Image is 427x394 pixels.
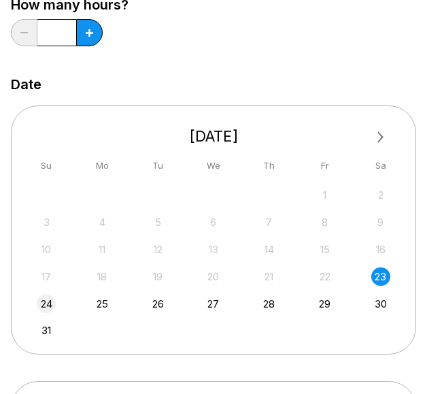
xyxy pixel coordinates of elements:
[371,295,390,313] div: Choose Saturday, August 30th, 2025
[371,186,390,204] div: Not available Saturday, August 2nd, 2025
[37,267,55,286] div: Not available Sunday, August 17th, 2025
[148,267,167,286] div: Not available Tuesday, August 19th, 2025
[315,295,334,313] div: Choose Friday, August 29th, 2025
[92,157,111,175] div: Mo
[148,157,167,175] div: Tu
[92,295,111,313] div: Choose Monday, August 25th, 2025
[32,127,395,146] div: [DATE]
[37,157,55,175] div: Su
[92,267,111,286] div: Not available Monday, August 18th, 2025
[37,240,55,259] div: Not available Sunday, August 10th, 2025
[260,295,278,313] div: Choose Thursday, August 28th, 2025
[11,77,41,92] label: Date
[315,213,334,231] div: Not available Friday, August 8th, 2025
[37,295,55,313] div: Choose Sunday, August 24th, 2025
[35,184,392,340] div: month 2025-08
[204,295,222,313] div: Choose Wednesday, August 27th, 2025
[315,240,334,259] div: Not available Friday, August 15th, 2025
[204,240,222,259] div: Not available Wednesday, August 13th, 2025
[371,213,390,231] div: Not available Saturday, August 9th, 2025
[315,186,334,204] div: Not available Friday, August 1st, 2025
[260,240,278,259] div: Not available Thursday, August 14th, 2025
[371,240,390,259] div: Not available Saturday, August 16th, 2025
[92,240,111,259] div: Not available Monday, August 11th, 2025
[371,157,390,175] div: Sa
[260,267,278,286] div: Not available Thursday, August 21st, 2025
[148,240,167,259] div: Not available Tuesday, August 12th, 2025
[204,267,222,286] div: Not available Wednesday, August 20th, 2025
[370,127,392,148] button: Next Month
[315,157,334,175] div: Fr
[204,213,222,231] div: Not available Wednesday, August 6th, 2025
[37,213,55,231] div: Not available Sunday, August 3rd, 2025
[315,267,334,286] div: Not available Friday, August 22nd, 2025
[148,213,167,231] div: Not available Tuesday, August 5th, 2025
[204,157,222,175] div: We
[148,295,167,313] div: Choose Tuesday, August 26th, 2025
[260,213,278,231] div: Not available Thursday, August 7th, 2025
[260,157,278,175] div: Th
[92,213,111,231] div: Not available Monday, August 4th, 2025
[37,321,55,340] div: Choose Sunday, August 31st, 2025
[371,267,390,286] div: Choose Saturday, August 23rd, 2025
